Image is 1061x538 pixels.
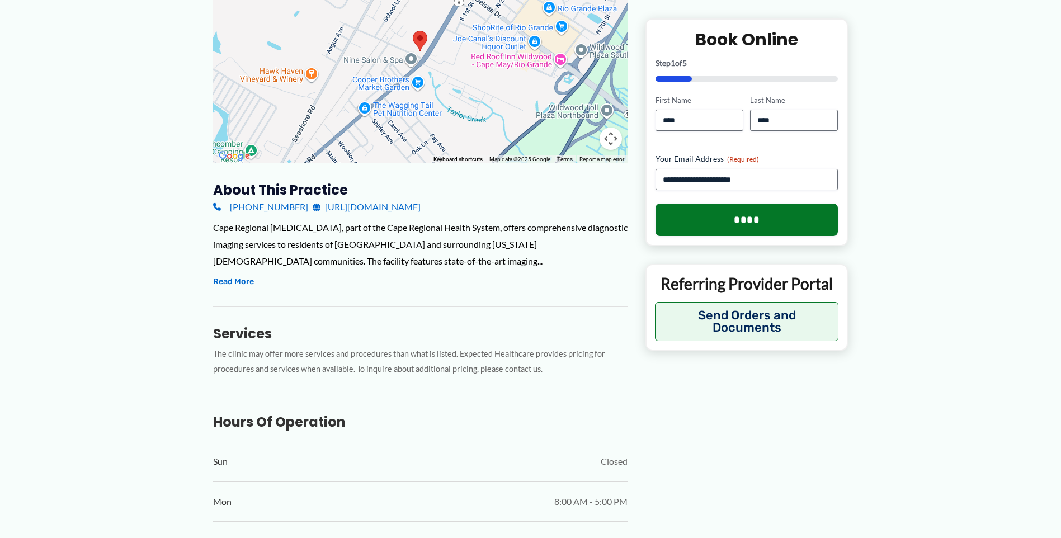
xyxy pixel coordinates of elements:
h3: Hours of Operation [213,413,628,431]
a: Terms (opens in new tab) [557,156,573,162]
label: First Name [656,95,743,105]
div: Cape Regional [MEDICAL_DATA], part of the Cape Regional Health System, offers comprehensive diagn... [213,219,628,269]
h3: About this practice [213,181,628,199]
button: Send Orders and Documents [655,302,839,341]
span: (Required) [727,155,759,163]
h3: Services [213,325,628,342]
a: Report a map error [579,156,624,162]
label: Last Name [750,95,838,105]
button: Read More [213,275,254,289]
h2: Book Online [656,28,838,50]
span: Sun [213,453,228,470]
span: Map data ©2025 Google [489,156,550,162]
span: 1 [671,58,675,67]
span: 8:00 AM - 5:00 PM [554,493,628,510]
button: Map camera controls [600,128,622,150]
a: Open this area in Google Maps (opens a new window) [216,149,253,163]
span: 5 [682,58,687,67]
p: Referring Provider Portal [655,273,839,294]
p: Step of [656,59,838,67]
a: [PHONE_NUMBER] [213,199,308,215]
img: Google [216,149,253,163]
button: Keyboard shortcuts [433,155,483,163]
span: Closed [601,453,628,470]
label: Your Email Address [656,153,838,164]
p: The clinic may offer more services and procedures than what is listed. Expected Healthcare provid... [213,347,628,377]
a: [URL][DOMAIN_NAME] [313,199,421,215]
span: Mon [213,493,232,510]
